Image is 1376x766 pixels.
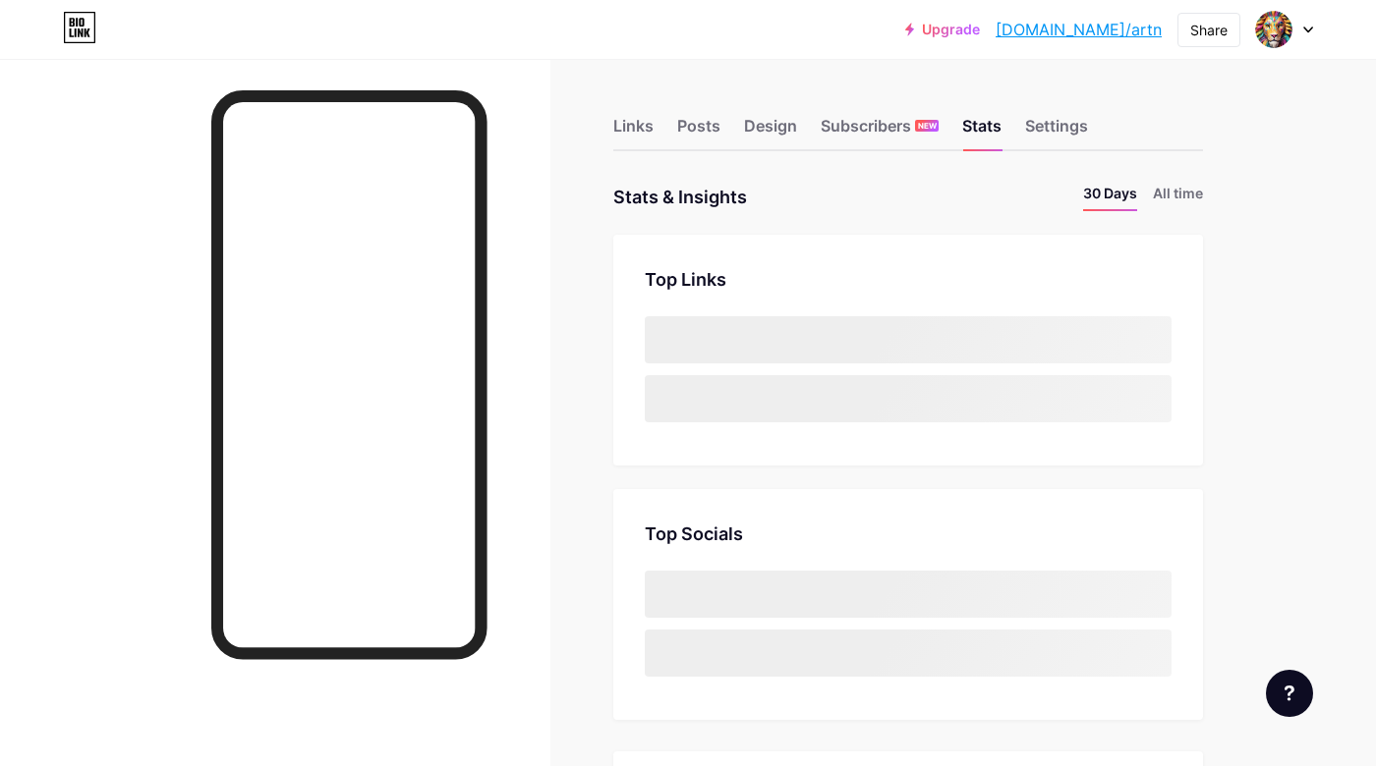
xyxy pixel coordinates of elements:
[905,22,980,37] a: Upgrade
[744,114,797,149] div: Design
[613,114,654,149] div: Links
[1190,20,1228,40] div: Share
[645,266,1172,293] div: Top Links
[1083,183,1137,211] li: 30 Days
[918,120,937,132] span: NEW
[821,114,939,149] div: Subscribers
[677,114,720,149] div: Posts
[962,114,1002,149] div: Stats
[1025,114,1088,149] div: Settings
[613,183,747,211] div: Stats & Insights
[996,18,1162,41] a: [DOMAIN_NAME]/artn
[1255,11,1292,48] img: Ary Correia Filho
[1153,183,1203,211] li: All time
[645,520,1172,547] div: Top Socials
